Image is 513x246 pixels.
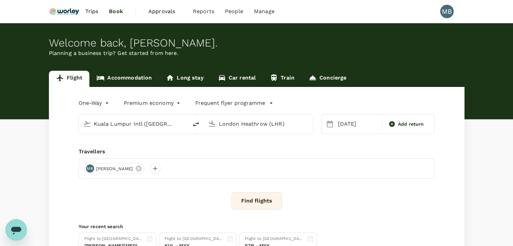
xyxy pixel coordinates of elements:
div: Flight to [GEOGRAPHIC_DATA] [84,236,144,242]
a: Flight [49,71,90,87]
a: Accommodation [89,71,159,87]
button: delete [188,116,204,132]
div: MB [86,164,94,173]
button: Frequent flyer programme [195,99,273,107]
span: Manage [254,7,275,16]
input: Going to [219,119,299,129]
span: Reports [193,7,214,16]
div: [DATE] [335,117,380,131]
a: Concierge [302,71,353,87]
div: Flight to [GEOGRAPHIC_DATA] [165,236,224,242]
span: Add return [398,121,424,128]
span: Approvals [148,7,182,16]
a: Long stay [159,71,210,87]
p: Your recent search [79,223,435,230]
div: One-Way [79,98,110,109]
p: Planning a business trip? Get started from here. [49,49,464,57]
iframe: Button to launch messaging window [5,219,27,241]
span: People [225,7,243,16]
div: Welcome back , [PERSON_NAME] . [49,37,464,49]
div: Premium economy [124,98,182,109]
input: Depart from [94,119,174,129]
span: Book [109,7,123,16]
p: Frequent flyer programme [195,99,265,107]
span: [PERSON_NAME] [92,165,137,172]
span: Trips [85,7,98,16]
div: MB [440,5,454,18]
div: Travellers [79,148,435,156]
img: Ranhill Worley Sdn Bhd [49,4,80,19]
a: Car rental [211,71,263,87]
div: Flight to [GEOGRAPHIC_DATA] [245,236,304,242]
button: Open [183,123,184,124]
button: Open [308,123,310,124]
button: Find flights [231,192,282,210]
a: Train [263,71,302,87]
div: MB[PERSON_NAME] [84,163,145,174]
